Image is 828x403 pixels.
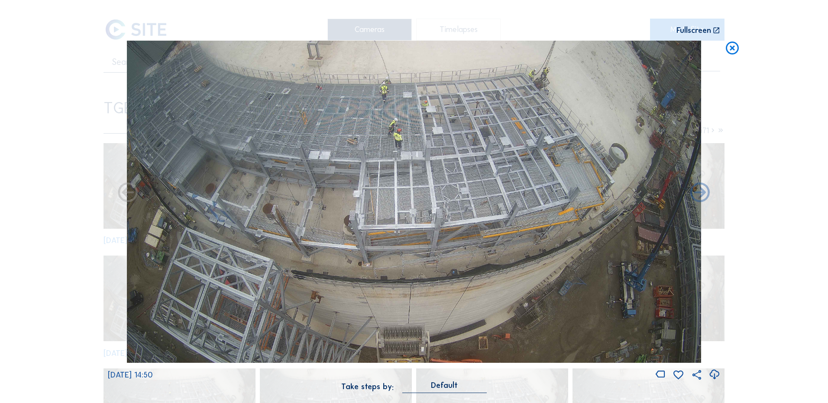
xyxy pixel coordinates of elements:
i: Back [688,182,712,205]
img: Image [127,41,701,363]
span: [DATE] 14:50 [108,370,153,380]
div: Fullscreen [676,26,711,35]
div: Default [402,381,487,393]
i: Forward [116,182,140,205]
div: Take steps by: [341,383,394,390]
div: Default [431,381,458,389]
